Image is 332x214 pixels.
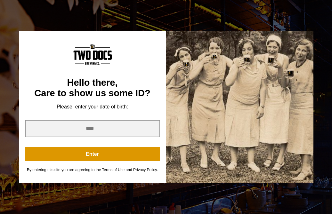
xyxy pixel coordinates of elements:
[25,147,160,161] button: Enter
[25,104,160,110] div: Please, enter your date of birth:
[25,77,160,99] div: Hello there, Care to show us some ID?
[25,168,160,172] div: By entering this site you are agreeing to the Terms of Use and Privacy Policy.
[25,120,160,137] input: year
[73,44,112,65] img: Content Logo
